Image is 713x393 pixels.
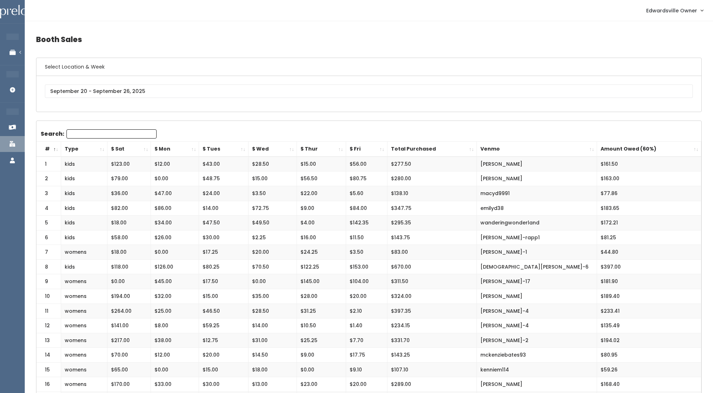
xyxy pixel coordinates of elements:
td: [PERSON_NAME]-17 [477,274,597,289]
td: $10.50 [297,318,346,333]
td: $234.15 [387,318,477,333]
h4: Booth Sales [36,30,702,49]
input: Search: [66,129,157,139]
td: womens [61,377,107,392]
td: $141.00 [107,318,151,333]
td: $49.50 [248,216,297,230]
td: $142.35 [346,216,387,230]
th: #: activate to sort column descending [36,142,61,157]
td: 3 [36,186,61,201]
label: Search: [41,129,157,139]
td: $31.25 [297,304,346,318]
td: $30.00 [199,230,248,245]
td: $20.00 [248,245,297,260]
td: $14.00 [199,201,248,216]
td: womens [61,318,107,333]
td: $118.00 [107,259,151,274]
td: $324.00 [387,289,477,304]
th: $ Thur: activate to sort column ascending [297,142,346,157]
td: [PERSON_NAME] [477,289,597,304]
td: $0.00 [248,274,297,289]
td: $397.35 [387,304,477,318]
td: [PERSON_NAME]-2 [477,333,597,348]
td: $24.00 [199,186,248,201]
td: kids [61,201,107,216]
td: $277.50 [387,157,477,171]
td: $135.49 [597,318,701,333]
td: $79.00 [107,171,151,186]
td: wanderingwonderland [477,216,597,230]
td: mckenziebates93 [477,348,597,363]
td: $15.00 [248,171,297,186]
td: 9 [36,274,61,289]
td: $28.50 [248,304,297,318]
td: [PERSON_NAME]-1 [477,245,597,260]
td: $26.00 [151,230,199,245]
td: $189.40 [597,289,701,304]
td: 7 [36,245,61,260]
td: $11.50 [346,230,387,245]
td: $18.00 [248,362,297,377]
td: $1.40 [346,318,387,333]
td: $28.00 [297,289,346,304]
td: $145.00 [297,274,346,289]
td: $17.50 [199,274,248,289]
td: $122.25 [297,259,346,274]
th: $ Wed: activate to sort column ascending [248,142,297,157]
td: $0.00 [151,245,199,260]
td: $46.50 [199,304,248,318]
td: $47.50 [199,216,248,230]
td: $47.00 [151,186,199,201]
h6: Select Location & Week [36,58,701,76]
td: $65.00 [107,362,151,377]
td: $8.00 [151,318,199,333]
td: womens [61,274,107,289]
td: $25.25 [297,333,346,348]
td: $48.75 [199,171,248,186]
td: $143.75 [387,230,477,245]
td: $2.10 [346,304,387,318]
td: $13.00 [248,377,297,392]
td: $181.90 [597,274,701,289]
td: $20.00 [346,377,387,392]
td: $12.00 [151,348,199,363]
td: $80.75 [346,171,387,186]
td: $163.00 [597,171,701,186]
th: Venmo: activate to sort column ascending [477,142,597,157]
td: 12 [36,318,61,333]
td: 1 [36,157,61,171]
td: $161.50 [597,157,701,171]
th: $ Tues: activate to sort column ascending [199,142,248,157]
td: $33.00 [151,377,199,392]
td: $83.00 [387,245,477,260]
td: $81.25 [597,230,701,245]
td: $82.00 [107,201,151,216]
td: $17.75 [346,348,387,363]
td: $22.00 [297,186,346,201]
th: $ Sat: activate to sort column ascending [107,142,151,157]
td: $295.35 [387,216,477,230]
td: womens [61,245,107,260]
th: Total Purchased: activate to sort column ascending [387,142,477,157]
td: $233.41 [597,304,701,318]
th: $ Fri: activate to sort column ascending [346,142,387,157]
td: emilyd38 [477,201,597,216]
td: $194.00 [107,289,151,304]
td: $138.10 [387,186,477,201]
td: $25.00 [151,304,199,318]
td: kenniem114 [477,362,597,377]
td: kids [61,216,107,230]
td: $44.80 [597,245,701,260]
td: womens [61,289,107,304]
td: kids [61,259,107,274]
td: $0.00 [107,274,151,289]
td: $59.25 [199,318,248,333]
td: 8 [36,259,61,274]
td: $23.00 [297,377,346,392]
td: $153.00 [346,259,387,274]
td: 14 [36,348,61,363]
td: womens [61,362,107,377]
td: $183.65 [597,201,701,216]
td: $107.10 [387,362,477,377]
td: $9.00 [297,348,346,363]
